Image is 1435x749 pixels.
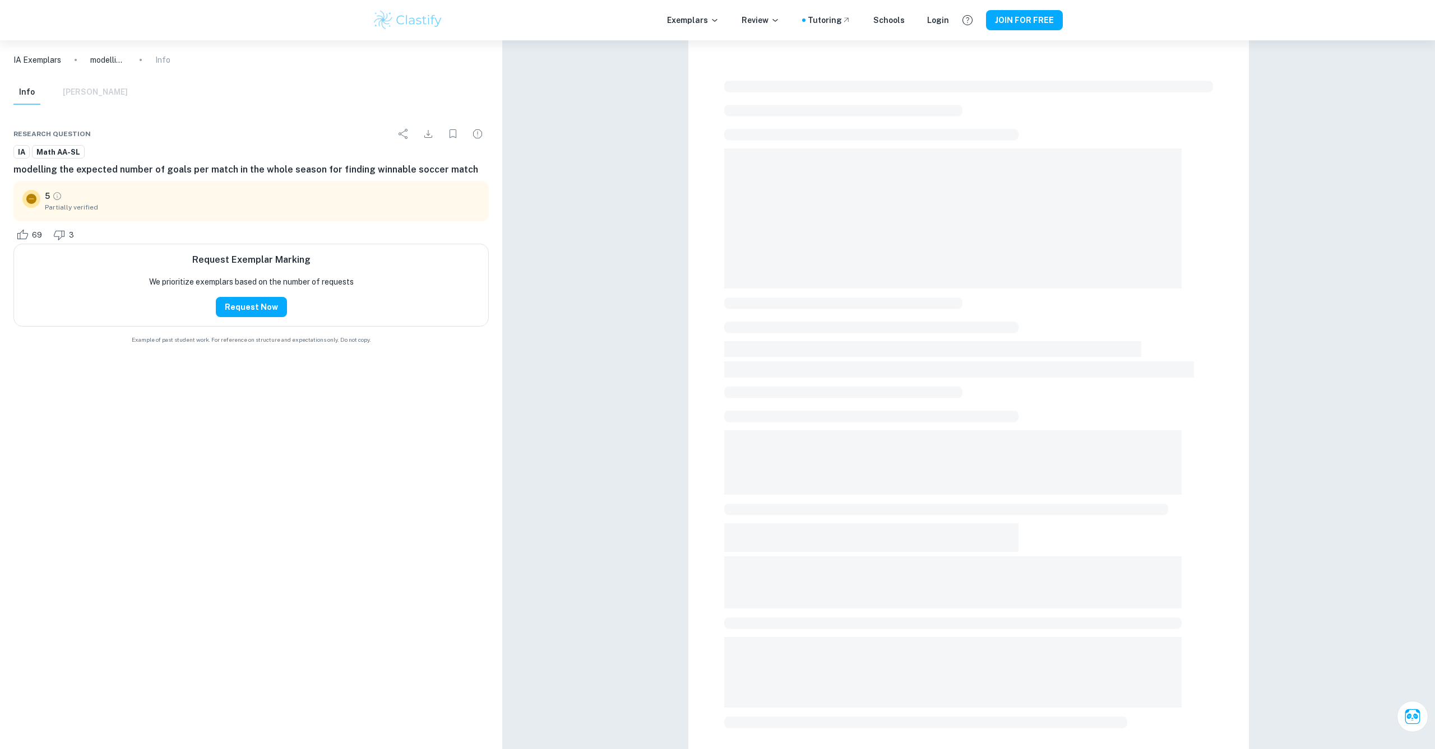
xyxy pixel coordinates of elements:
[667,14,719,26] p: Exemplars
[13,129,91,139] span: Research question
[13,80,40,105] button: Info
[372,9,443,31] img: Clastify logo
[63,230,80,241] span: 3
[52,191,62,201] a: Grade partially verified
[13,54,61,66] a: IA Exemplars
[33,147,84,158] span: Math AA-SL
[155,54,170,66] p: Info
[50,226,80,244] div: Dislike
[13,226,48,244] div: Like
[149,276,354,288] p: We prioritize exemplars based on the number of requests
[442,123,464,145] div: Bookmark
[14,147,29,158] span: IA
[45,190,50,202] p: 5
[873,14,905,26] a: Schools
[192,253,311,267] h6: Request Exemplar Marking
[986,10,1063,30] button: JOIN FOR FREE
[216,297,287,317] button: Request Now
[466,123,489,145] div: Report issue
[1397,701,1428,732] button: Ask Clai
[90,54,126,66] p: modelling the expected number of goals per match in the whole season for finding winnable soccer ...
[742,14,780,26] p: Review
[13,163,489,176] h6: modelling the expected number of goals per match in the whole season for finding winnable soccer ...
[13,145,30,159] a: IA
[13,336,489,344] span: Example of past student work. For reference on structure and expectations only. Do not copy.
[808,14,851,26] a: Tutoring
[26,230,48,241] span: 69
[417,123,439,145] div: Download
[32,145,85,159] a: Math AA-SL
[927,14,949,26] a: Login
[392,123,415,145] div: Share
[958,11,977,30] button: Help and Feedback
[45,202,480,212] span: Partially verified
